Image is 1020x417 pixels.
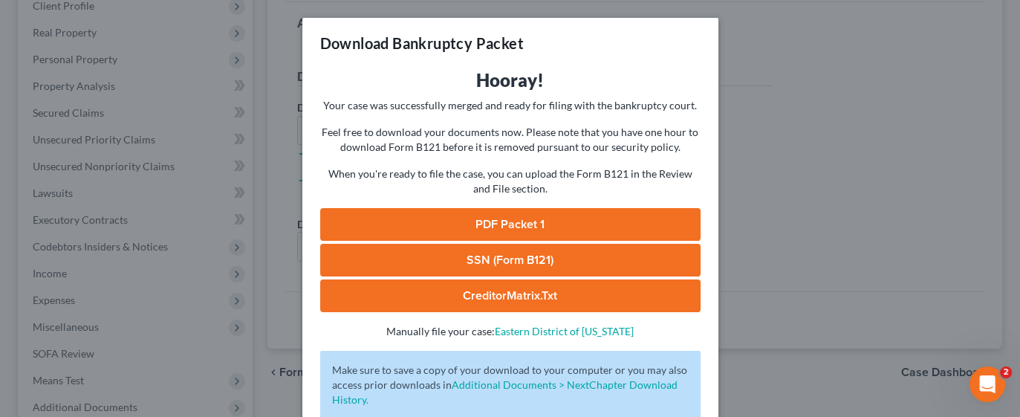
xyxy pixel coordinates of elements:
iframe: Intercom live chat [969,366,1005,402]
p: Manually file your case: [320,324,701,339]
a: SSN (Form B121) [320,244,701,277]
a: CreditorMatrix.txt [320,279,701,312]
p: Your case was successfully merged and ready for filing with the bankruptcy court. [320,98,701,113]
p: When you're ready to file the case, you can upload the Form B121 in the Review and File section. [320,167,701,196]
span: 2 [1000,366,1012,378]
p: Make sure to save a copy of your download to your computer or you may also access prior downloads in [332,363,689,407]
a: PDF Packet 1 [320,208,701,241]
h3: Download Bankruptcy Packet [320,33,524,54]
a: Eastern District of [US_STATE] [495,325,634,337]
a: Additional Documents > NextChapter Download History. [332,378,678,406]
h3: Hooray! [320,68,701,92]
p: Feel free to download your documents now. Please note that you have one hour to download Form B12... [320,125,701,155]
